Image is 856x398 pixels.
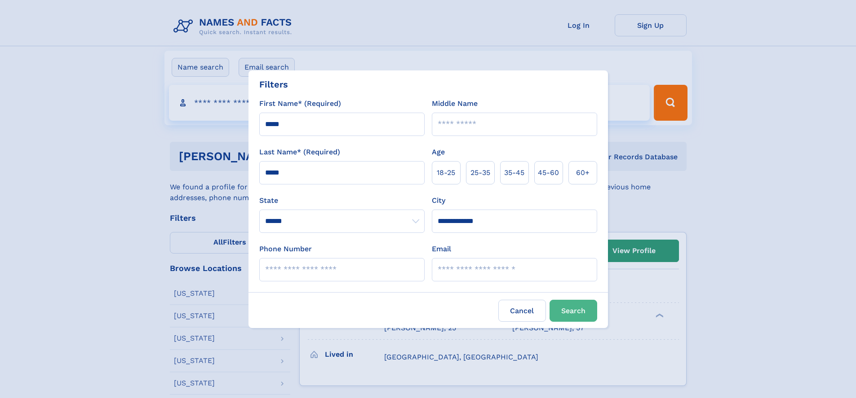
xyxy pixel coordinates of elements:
label: Age [432,147,445,157]
span: 45‑60 [538,167,559,178]
label: Email [432,244,451,254]
span: 25‑35 [470,167,490,178]
span: 35‑45 [504,167,524,178]
label: Middle Name [432,98,478,109]
span: 60+ [576,167,590,178]
span: 18‑25 [437,167,455,178]
button: Search [550,300,597,322]
div: Filters [259,78,288,91]
label: Phone Number [259,244,312,254]
label: State [259,195,425,206]
label: City [432,195,445,206]
label: Last Name* (Required) [259,147,340,157]
label: Cancel [498,300,546,322]
label: First Name* (Required) [259,98,341,109]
